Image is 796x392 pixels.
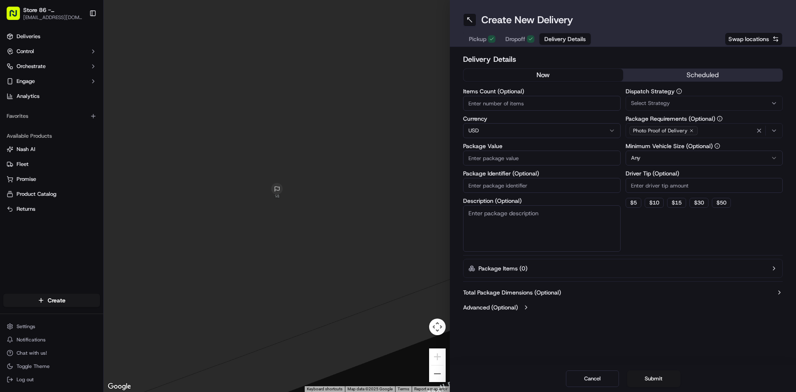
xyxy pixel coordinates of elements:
[141,82,151,92] button: Start new chat
[8,108,56,114] div: Past conversations
[67,182,136,197] a: 💻API Documentation
[626,116,783,122] label: Package Requirements (Optional)
[463,143,621,149] label: Package Value
[26,151,61,158] span: Regen Pajulas
[463,88,621,94] label: Items Count (Optional)
[17,33,40,40] span: Deliveries
[626,170,783,176] label: Driver Tip (Optional)
[463,259,783,278] button: Package Items (0)
[8,186,15,193] div: 📗
[3,202,100,216] button: Returns
[463,54,783,65] h2: Delivery Details
[463,288,783,297] button: Total Package Dimensions (Optional)
[626,143,783,149] label: Minimum Vehicle Size (Optional)
[464,69,623,81] button: now
[7,161,97,168] a: Fleet
[7,205,97,213] a: Returns
[17,190,56,198] span: Product Catalog
[27,129,44,135] span: [DATE]
[712,198,731,208] button: $50
[645,198,664,208] button: $10
[3,143,100,156] button: Nash AI
[714,143,720,149] button: Minimum Vehicle Size (Optional)
[23,6,85,14] button: Store 86 - [GEOGRAPHIC_DATA] ([GEOGRAPHIC_DATA]) (Just Salad)
[429,348,446,365] button: Zoom in
[717,116,723,122] button: Package Requirements (Optional)
[22,54,149,62] input: Got a question? Start typing here...
[627,370,680,387] button: Submit
[106,381,133,392] img: Google
[23,14,85,21] button: [EMAIL_ADDRESS][DOMAIN_NAME]
[58,205,100,212] a: Powered byPylon
[8,79,23,94] img: 1736555255976-a54dd68f-1ca7-489b-9aae-adbdc363a1c4
[8,8,25,25] img: Nash
[7,175,97,183] a: Promise
[463,178,621,193] input: Enter package identifier
[48,296,66,304] span: Create
[8,143,22,156] img: Regen Pajulas
[566,370,619,387] button: Cancel
[463,198,621,204] label: Description (Optional)
[106,381,133,392] a: Open this area in Google Maps (opens a new window)
[463,170,621,176] label: Package Identifier (Optional)
[83,206,100,212] span: Pylon
[3,30,100,43] a: Deliveries
[463,288,561,297] label: Total Package Dimensions (Optional)
[463,116,621,122] label: Currency
[17,185,63,194] span: Knowledge Base
[129,106,151,116] button: See all
[17,363,50,370] span: Toggle Theme
[414,387,447,391] a: Report a map error
[398,387,409,391] a: Terms (opens in new tab)
[17,93,39,100] span: Analytics
[463,303,518,312] label: Advanced (Optional)
[3,173,100,186] button: Promise
[17,151,23,158] img: 1736555255976-a54dd68f-1ca7-489b-9aae-adbdc363a1c4
[626,198,641,208] button: $5
[3,374,100,385] button: Log out
[17,63,46,70] span: Orchestrate
[463,96,621,111] input: Enter number of items
[3,321,100,332] button: Settings
[5,182,67,197] a: 📗Knowledge Base
[626,178,783,193] input: Enter driver tip amount
[728,35,769,43] span: Swap locations
[469,35,486,43] span: Pickup
[3,334,100,346] button: Notifications
[3,3,86,23] button: Store 86 - [GEOGRAPHIC_DATA] ([GEOGRAPHIC_DATA]) (Just Salad)[EMAIL_ADDRESS][DOMAIN_NAME]
[626,88,783,94] label: Dispatch Strategy
[17,146,35,153] span: Nash AI
[70,186,77,193] div: 💻
[3,90,100,103] a: Analytics
[17,78,35,85] span: Engage
[17,323,35,330] span: Settings
[633,127,687,134] span: Photo Proof of Delivery
[307,386,342,392] button: Keyboard shortcuts
[37,79,136,88] div: Start new chat
[623,69,783,81] button: scheduled
[429,319,446,335] button: Map camera controls
[17,175,36,183] span: Promise
[544,35,586,43] span: Delivery Details
[481,13,573,27] h1: Create New Delivery
[37,88,114,94] div: We're available if you need us!
[7,146,97,153] a: Nash AI
[17,376,34,383] span: Log out
[17,350,47,356] span: Chat with us!
[3,347,100,359] button: Chat with us!
[626,123,783,138] button: Photo Proof of Delivery
[626,96,783,111] button: Select Strategy
[676,88,682,94] button: Dispatch Strategy
[3,360,100,372] button: Toggle Theme
[17,79,32,94] img: 1755196953914-cd9d9cba-b7f7-46ee-b6f5-75ff69acacf5
[3,75,100,88] button: Engage
[3,129,100,143] div: Available Products
[505,35,525,43] span: Dropoff
[478,264,527,273] label: Package Items ( 0 )
[67,151,84,158] span: [DATE]
[3,294,100,307] button: Create
[3,187,100,201] button: Product Catalog
[347,387,393,391] span: Map data ©2025 Google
